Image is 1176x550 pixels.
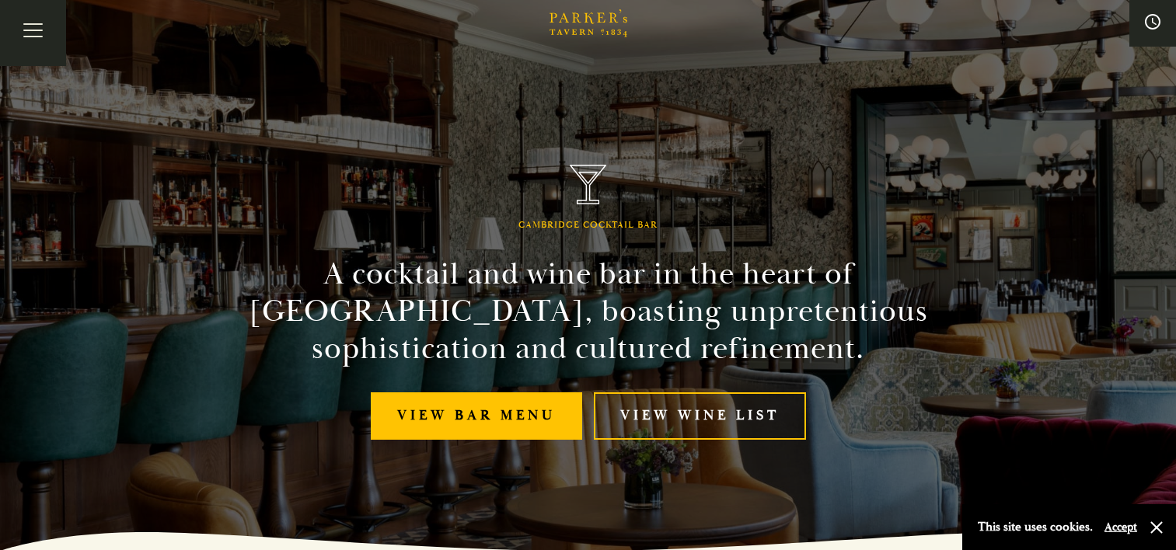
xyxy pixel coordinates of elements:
button: Accept [1104,520,1137,534]
button: Close and accept [1149,520,1164,535]
a: View bar menu [371,392,582,440]
h1: Cambridge Cocktail Bar [518,220,658,231]
a: View Wine List [594,392,806,440]
img: Parker's Tavern Brasserie Cambridge [570,165,607,204]
p: This site uses cookies. [978,516,1093,538]
h2: A cocktail and wine bar in the heart of [GEOGRAPHIC_DATA], boasting unpretentious sophistication ... [234,256,943,367]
